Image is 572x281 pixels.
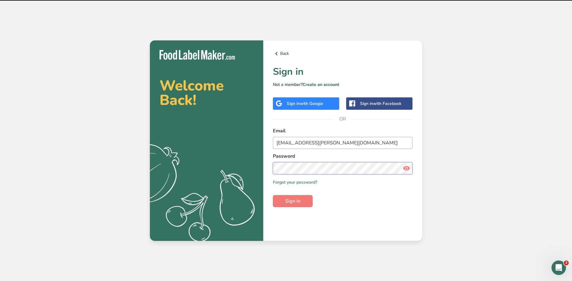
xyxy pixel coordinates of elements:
img: Food Label Maker [160,50,235,60]
input: Enter Your Email [273,137,412,149]
a: Back [273,50,412,57]
button: Sign in [273,195,313,207]
span: OR [334,110,352,128]
label: Email [273,127,412,134]
span: 3 [564,260,569,265]
h1: Sign in [273,65,412,79]
span: with Google [300,101,323,106]
a: Forgot your password? [273,179,317,185]
span: with Facebook [373,101,401,106]
div: Sign in [360,100,401,107]
a: Create an account [302,82,339,87]
p: Not a member? [273,81,412,88]
span: Sign in [285,197,300,205]
label: Password [273,153,412,160]
div: Sign in [287,100,323,107]
iframe: Intercom live chat [551,260,566,275]
h2: Welcome Back! [160,78,254,107]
